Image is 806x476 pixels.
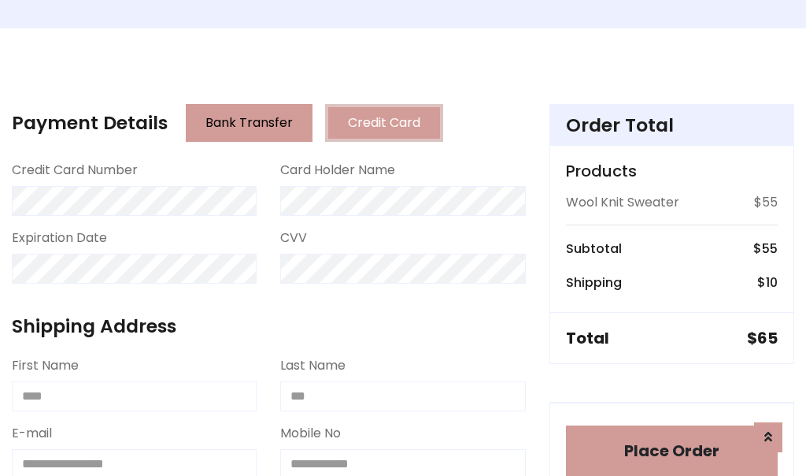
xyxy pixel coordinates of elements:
label: Mobile No [280,424,341,443]
p: $55 [754,193,778,212]
span: 65 [757,327,778,349]
button: Place Order [566,426,778,476]
label: First Name [12,356,79,375]
label: Card Holder Name [280,161,395,180]
h6: $ [757,275,778,290]
h5: $ [747,329,778,348]
h4: Shipping Address [12,315,526,337]
button: Bank Transfer [186,104,312,142]
h6: $ [753,241,778,256]
h6: Subtotal [566,241,622,256]
label: CVV [280,229,307,247]
label: Credit Card Number [12,161,138,180]
label: Last Name [280,356,346,375]
h6: Shipping [566,275,622,290]
h5: Total [566,329,609,348]
h4: Order Total [566,114,778,136]
span: 55 [762,240,778,258]
h5: Products [566,162,778,180]
button: Credit Card [325,104,443,142]
span: 10 [766,273,778,292]
label: Expiration Date [12,229,107,247]
h4: Payment Details [12,112,168,134]
label: E-mail [12,424,52,443]
p: Wool Knit Sweater [566,193,679,212]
